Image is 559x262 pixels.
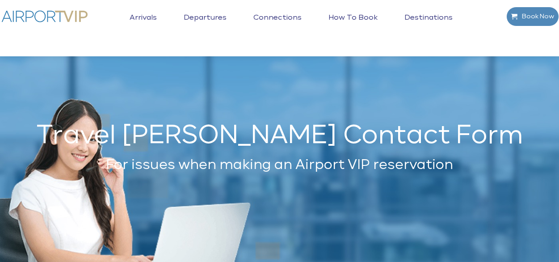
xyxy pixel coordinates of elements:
[28,155,531,175] h2: For issues when making an Airport VIP reservation
[181,13,229,36] a: Departures
[251,13,304,36] a: Connections
[517,7,554,26] span: Book Now
[402,13,455,36] a: Destinations
[127,13,159,36] a: Arrivals
[506,7,559,26] a: Book Now
[326,13,380,36] a: How to book
[28,126,531,146] h1: Travel [PERSON_NAME] Contact Form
